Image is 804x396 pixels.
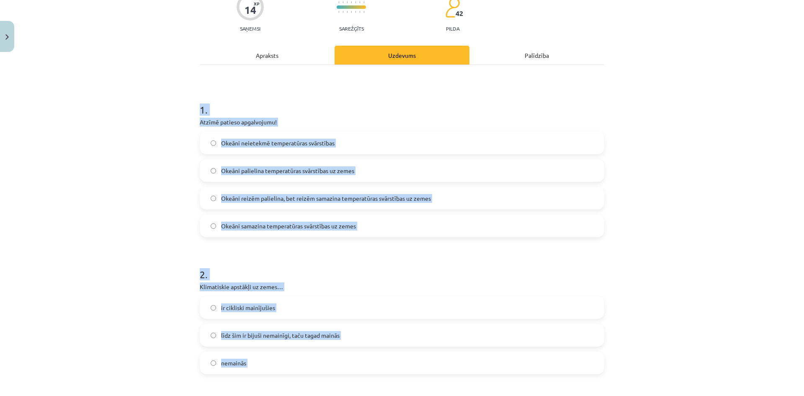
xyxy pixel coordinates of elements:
img: icon-short-line-57e1e144782c952c97e751825c79c345078a6d821885a25fce030b3d8c18986b.svg [351,11,352,13]
p: pilda [446,26,459,31]
span: Okeāni reizēm palielina, bet reizēm samazina temperatūras svārstības uz zemes [221,194,431,203]
img: icon-short-line-57e1e144782c952c97e751825c79c345078a6d821885a25fce030b3d8c18986b.svg [338,1,339,3]
input: Okeāni neietekmē temperatūras svārstības [211,140,216,146]
h1: 2 . [200,254,604,280]
input: nemainās [211,360,216,366]
img: icon-close-lesson-0947bae3869378f0d4975bcd49f059093ad1ed9edebbc8119c70593378902aed.svg [5,34,9,40]
img: icon-short-line-57e1e144782c952c97e751825c79c345078a6d821885a25fce030b3d8c18986b.svg [338,11,339,13]
input: ir cikliski mainījušies [211,305,216,311]
div: Palīdzība [469,46,604,65]
div: Uzdevums [335,46,469,65]
span: Okeāni samazina temperatūras svārstības uz zemes [221,222,356,230]
span: nemainās [221,359,246,368]
input: Okeāni palielina temperatūras svārstības uz zemes [211,168,216,173]
h1: 1 . [200,89,604,115]
p: Klimatiskie apstākļi uz zemes… [200,282,604,291]
img: icon-short-line-57e1e144782c952c97e751825c79c345078a6d821885a25fce030b3d8c18986b.svg [359,1,360,3]
p: Sarežģīts [339,26,364,31]
img: icon-short-line-57e1e144782c952c97e751825c79c345078a6d821885a25fce030b3d8c18986b.svg [347,1,348,3]
span: Okeāni neietekmē temperatūras svārstības [221,139,335,148]
input: Okeāni reizēm palielina, bet reizēm samazina temperatūras svārstības uz zemes [211,196,216,201]
p: Saņemsi [237,26,264,31]
div: Apraksts [200,46,335,65]
img: icon-short-line-57e1e144782c952c97e751825c79c345078a6d821885a25fce030b3d8c18986b.svg [351,1,352,3]
img: icon-short-line-57e1e144782c952c97e751825c79c345078a6d821885a25fce030b3d8c18986b.svg [359,11,360,13]
input: līdz šim ir bijuši nemainīgi, taču tagad mainās [211,333,216,338]
span: Okeāni palielina temperatūras svārstības uz zemes [221,166,354,175]
img: icon-short-line-57e1e144782c952c97e751825c79c345078a6d821885a25fce030b3d8c18986b.svg [355,11,356,13]
span: līdz šim ir bijuši nemainīgi, taču tagad mainās [221,331,340,340]
span: 42 [456,10,463,17]
input: Okeāni samazina temperatūras svārstības uz zemes [211,223,216,229]
img: icon-short-line-57e1e144782c952c97e751825c79c345078a6d821885a25fce030b3d8c18986b.svg [347,11,348,13]
div: 14 [245,4,256,16]
span: ir cikliski mainījušies [221,303,275,312]
span: XP [254,1,259,6]
img: icon-short-line-57e1e144782c952c97e751825c79c345078a6d821885a25fce030b3d8c18986b.svg [355,1,356,3]
p: Atzīmē patieso apgalvojumu! [200,118,604,127]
